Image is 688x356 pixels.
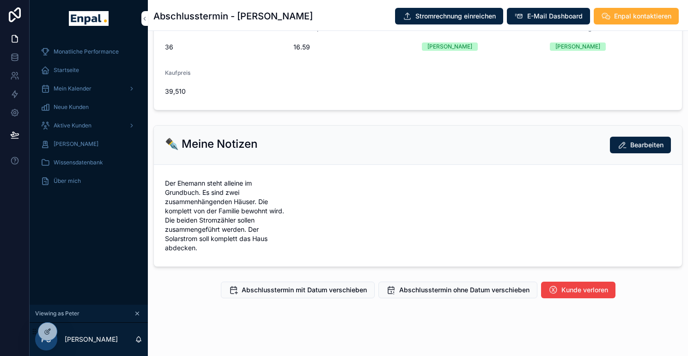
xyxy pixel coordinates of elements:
[30,37,148,201] div: scrollable content
[399,285,530,295] span: Abschlusstermin ohne Datum verschieben
[395,8,503,24] button: Stromrechnung einreichen
[35,43,142,60] a: Monatliche Performance
[35,117,142,134] a: Aktive Kunden
[69,11,108,26] img: App logo
[54,140,98,148] span: [PERSON_NAME]
[35,80,142,97] a: Mein Kalender
[54,122,91,129] span: Aktive Kunden
[54,66,79,74] span: Startseite
[242,285,367,295] span: Abschlusstermin mit Datum verschieben
[54,103,89,111] span: Neue Kunden
[153,10,313,23] h1: Abschlusstermin - [PERSON_NAME]
[555,42,600,51] div: [PERSON_NAME]
[165,42,286,52] span: 36
[54,48,119,55] span: Monatliche Performance
[610,137,671,153] button: Bearbeiten
[54,177,81,185] span: Über mich
[594,8,679,24] button: Enpal kontaktieren
[541,282,615,298] button: Kunde verloren
[614,12,671,21] span: Enpal kontaktieren
[630,140,664,150] span: Bearbeiten
[35,62,142,78] a: Startseite
[35,154,142,171] a: Wissensdatenbank
[35,99,142,115] a: Neue Kunden
[507,8,590,24] button: E-Mail Dashboard
[35,173,142,189] a: Über mich
[165,137,257,151] h2: ✒️ Meine Notizen
[415,12,496,21] span: Stromrechnung einreichen
[293,42,414,52] span: 16.59
[561,285,608,295] span: Kunde verloren
[165,179,286,253] span: Der Ehemann steht alleine im Grundbuch. Es sind zwei zusammenhängenden Häuser. Die komplett von d...
[221,282,375,298] button: Abschlusstermin mit Datum verschieben
[35,136,142,152] a: [PERSON_NAME]
[378,282,537,298] button: Abschlusstermin ohne Datum verschieben
[54,85,91,92] span: Mein Kalender
[35,310,79,317] span: Viewing as Peter
[427,42,472,51] div: [PERSON_NAME]
[527,12,583,21] span: E-Mail Dashboard
[54,159,103,166] span: Wissensdatenbank
[165,69,190,76] span: Kaufpreis
[65,335,118,344] p: [PERSON_NAME]
[165,87,286,96] span: 39,510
